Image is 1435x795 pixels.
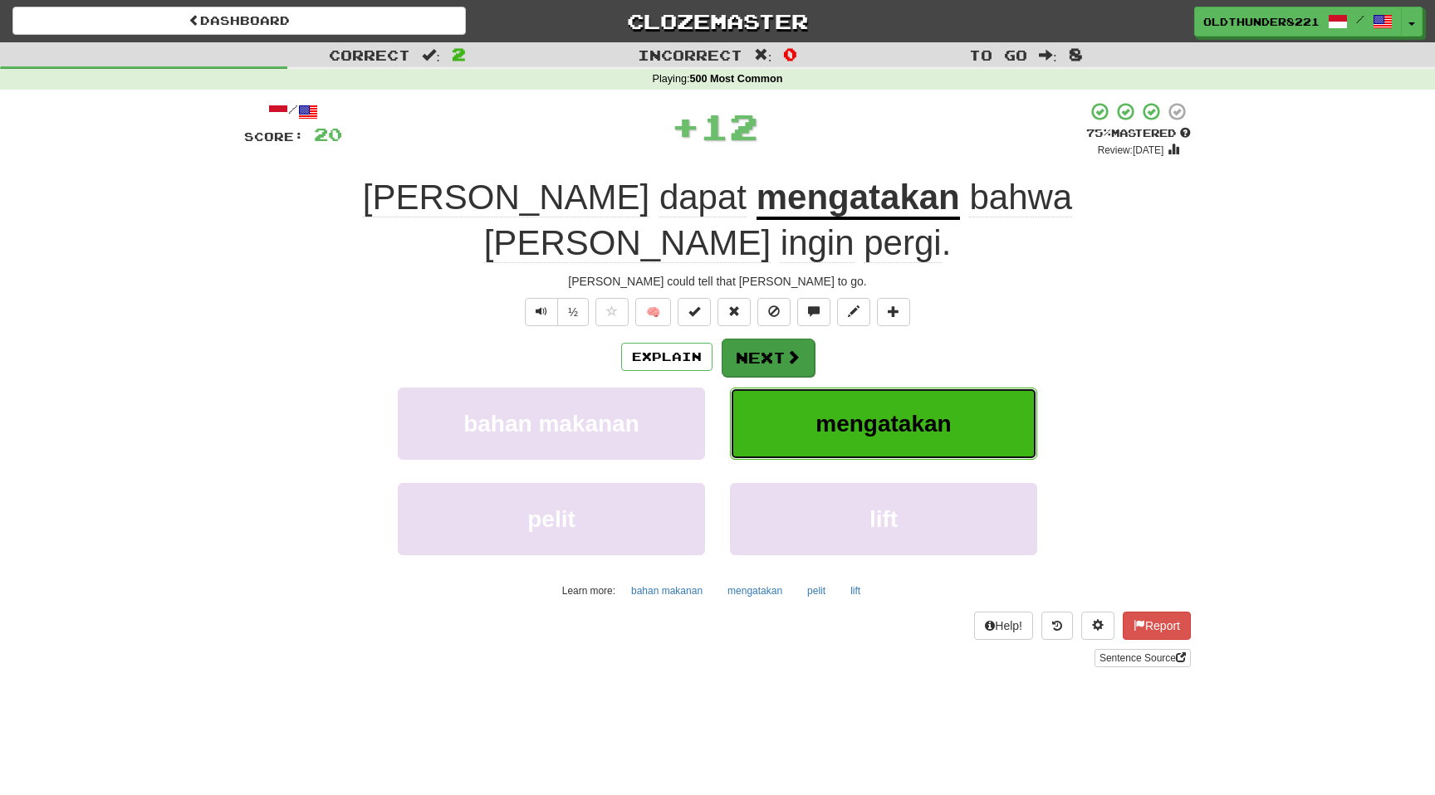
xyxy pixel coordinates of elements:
span: OldThunder8221 [1203,14,1320,29]
button: mengatakan [730,388,1037,460]
span: dapat [659,178,747,217]
button: Help! [974,612,1033,640]
button: Reset to 0% Mastered (alt+r) [717,298,751,326]
button: pelit [398,483,705,555]
u: mengatakan [757,178,960,220]
span: bahwa [969,178,1072,217]
a: Dashboard [12,7,466,35]
span: ingin [781,223,855,263]
span: 20 [314,124,342,144]
span: pergi [864,223,941,263]
span: pelit [527,506,575,532]
button: Report [1123,612,1191,640]
span: Score: [244,129,304,144]
span: Incorrect [638,46,742,63]
button: Next [722,339,815,377]
a: OldThunder8221 / [1194,7,1402,37]
strong: 500 Most Common [689,73,782,85]
span: lift [869,506,898,532]
span: [PERSON_NAME] [484,223,771,263]
button: bahan makanan [622,578,712,603]
button: bahan makanan [398,388,705,460]
span: + [671,101,700,151]
button: pelit [798,578,835,603]
button: Explain [621,343,713,371]
button: Add to collection (alt+a) [877,298,910,326]
span: / [1356,13,1364,25]
div: Mastered [1086,126,1191,141]
button: 🧠 [635,298,671,326]
span: 75 % [1086,126,1111,139]
button: lift [841,578,869,603]
button: Play sentence audio (ctl+space) [525,298,558,326]
button: ½ [557,298,589,326]
span: : [754,48,772,62]
small: Review: [DATE] [1098,144,1164,156]
div: / [244,101,342,122]
span: . [484,178,1073,263]
span: Correct [329,46,410,63]
small: Learn more: [562,585,615,597]
span: 0 [783,44,797,64]
button: Ignore sentence (alt+i) [757,298,791,326]
a: Sentence Source [1095,649,1191,667]
span: : [1039,48,1057,62]
button: Favorite sentence (alt+f) [595,298,629,326]
span: : [422,48,440,62]
button: Discuss sentence (alt+u) [797,298,830,326]
span: To go [969,46,1027,63]
span: [PERSON_NAME] [363,178,649,217]
button: mengatakan [718,578,791,603]
span: mengatakan [815,411,951,437]
button: Set this sentence to 100% Mastered (alt+m) [678,298,711,326]
button: lift [730,483,1037,555]
span: bahan makanan [463,411,639,437]
span: 2 [452,44,466,64]
button: Edit sentence (alt+d) [837,298,870,326]
span: 8 [1069,44,1083,64]
div: [PERSON_NAME] could tell that [PERSON_NAME] to go. [244,273,1191,290]
div: Text-to-speech controls [522,298,589,326]
a: Clozemaster [491,7,944,36]
span: 12 [700,105,758,147]
button: Round history (alt+y) [1041,612,1073,640]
